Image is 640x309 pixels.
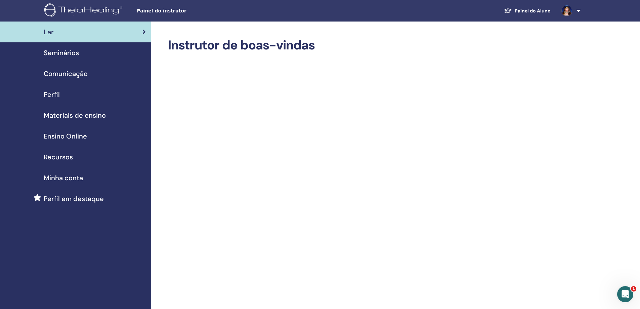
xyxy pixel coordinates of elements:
[44,69,88,79] span: Comunicação
[44,194,104,204] span: Perfil em destaque
[617,286,633,302] iframe: Intercom live chat
[44,3,125,18] img: logo.png
[44,152,73,162] span: Recursos
[137,7,238,14] span: Painel do instrutor
[561,5,572,16] img: default.jpg
[504,8,512,13] img: graduation-cap-white.svg
[499,5,556,17] a: Painel do Aluno
[44,173,83,183] span: Minha conta
[44,27,54,37] span: Lar
[44,131,87,141] span: Ensino Online
[44,110,106,120] span: Materiais de ensino
[44,48,79,58] span: Seminários
[168,38,571,53] h2: Instrutor de boas-vindas
[44,89,60,100] span: Perfil
[631,286,636,292] span: 1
